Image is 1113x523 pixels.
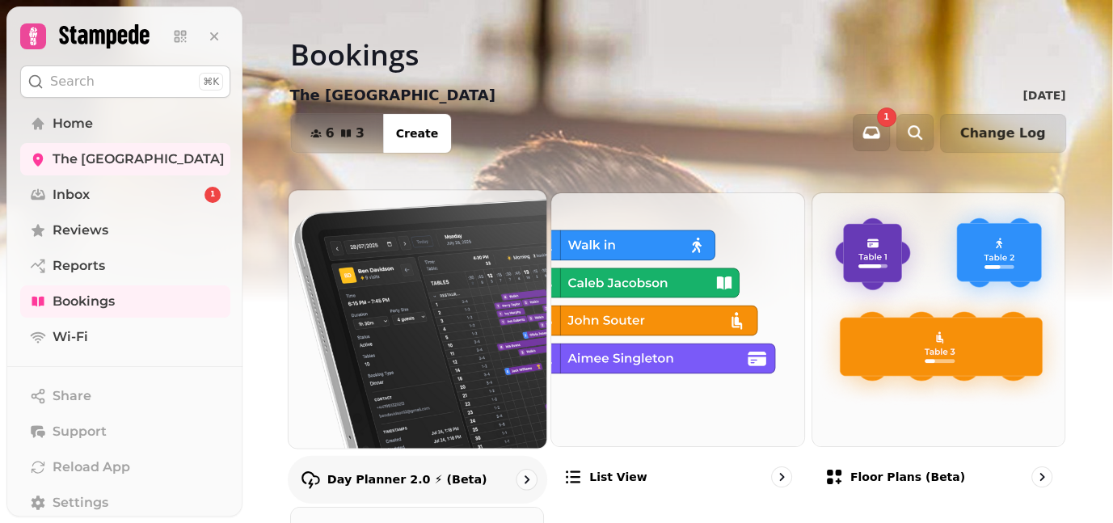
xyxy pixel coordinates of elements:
a: Home [20,108,230,140]
div: ⌘K [199,73,223,91]
span: Share [53,386,91,406]
button: Share [20,380,230,412]
span: Reports [53,256,105,276]
a: Reports [20,250,230,282]
span: 1 [883,113,889,121]
a: Inbox1 [20,179,230,211]
button: 63 [291,114,384,153]
span: The [GEOGRAPHIC_DATA] [53,150,225,169]
span: 1 [210,189,215,200]
svg: go to [774,469,790,485]
span: Settings [53,493,108,512]
p: Search [50,72,95,91]
a: Reviews [20,214,230,247]
a: Day Planner 2.0 ⚡ (Beta)Day Planner 2.0 ⚡ (Beta) [287,189,546,503]
button: Create [383,114,451,153]
a: The [GEOGRAPHIC_DATA] [20,143,230,175]
p: The [GEOGRAPHIC_DATA] [290,84,495,107]
span: Inbox [53,185,90,205]
a: Wi-Fi [20,321,230,353]
span: Wi-Fi [53,327,88,347]
span: Support [53,422,107,441]
p: Day Planner 2.0 ⚡ (Beta) [327,471,487,487]
span: Reviews [53,221,108,240]
button: Reload App [20,451,230,483]
img: Floor Plans (beta) [812,193,1065,446]
span: Create [396,128,438,139]
span: Change Log [960,127,1046,140]
button: Support [20,415,230,448]
span: 6 [326,127,335,140]
a: Bookings [20,285,230,318]
a: Floor Plans (beta)Floor Plans (beta) [812,192,1066,500]
span: Reload App [53,458,130,477]
p: List view [589,469,647,485]
img: Day Planner 2.0 ⚡ (Beta) [275,177,559,461]
span: Bookings [53,292,115,311]
img: List view [551,193,804,446]
p: [DATE] [1022,87,1065,103]
p: Floor Plans (beta) [850,469,965,485]
svg: go to [518,471,534,487]
svg: go to [1034,469,1050,485]
a: List viewList view [550,192,805,500]
span: Home [53,114,93,133]
a: Settings [20,487,230,519]
button: Change Log [940,114,1066,153]
button: Search⌘K [20,65,230,98]
span: 3 [356,127,365,140]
